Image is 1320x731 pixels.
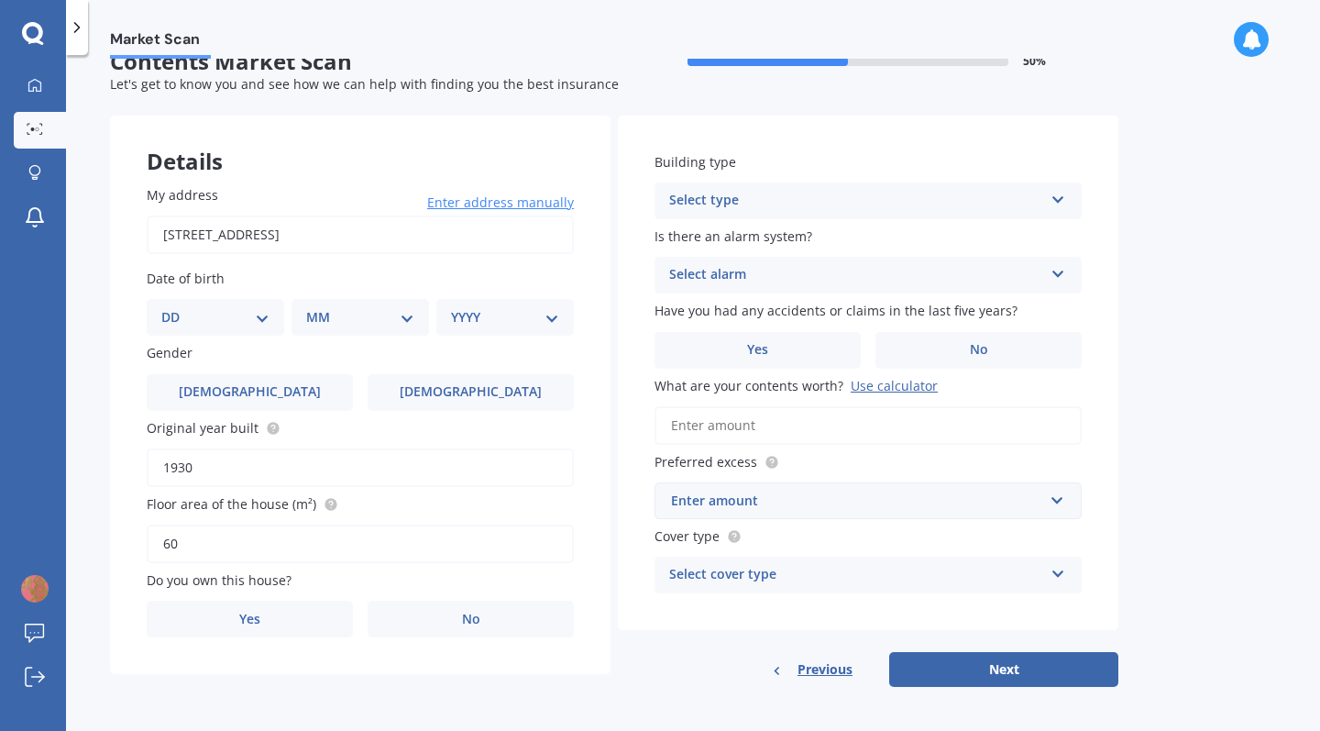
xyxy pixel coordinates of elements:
[747,342,768,358] span: Yes
[671,491,1043,511] div: Enter amount
[851,377,938,394] div: Use calculator
[110,75,619,93] span: Let's get to know you and see how we can help with finding you the best insurance
[654,153,736,171] span: Building type
[970,342,988,358] span: No
[179,384,321,400] span: [DEMOGRAPHIC_DATA]
[147,345,192,362] span: Gender
[21,575,49,603] img: ACg8ocL2uhGGgbJVYx9f0V8ADTiZ2DidnM6LZkczC2XY07Q0RXmpx9c8=s96-c
[239,612,260,627] span: Yes
[147,216,574,254] input: Enter address
[669,564,1043,586] div: Select cover type
[654,527,720,545] span: Cover type
[147,419,258,437] span: Original year built
[654,303,1017,320] span: Have you had any accidents or claims in the last five years?
[147,571,291,589] span: Do you own this house?
[427,194,574,212] span: Enter address manually
[654,406,1082,445] input: Enter amount
[654,377,843,394] span: What are your contents worth?
[654,227,812,245] span: Is there an alarm system?
[1023,55,1046,68] span: 50 %
[654,453,757,471] span: Preferred excess
[669,190,1043,212] div: Select type
[110,30,211,55] span: Market Scan
[110,116,610,171] div: Details
[110,49,614,75] span: Contents Market Scan
[147,495,316,513] span: Floor area of the house (m²)
[147,525,574,563] input: Enter floor area
[147,186,218,204] span: My address
[147,449,574,487] input: Enter year
[889,652,1118,687] button: Next
[400,384,542,400] span: [DEMOGRAPHIC_DATA]
[669,264,1043,286] div: Select alarm
[147,270,225,287] span: Date of birth
[797,656,852,683] span: Previous
[462,612,480,627] span: No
